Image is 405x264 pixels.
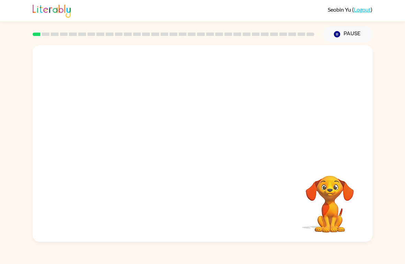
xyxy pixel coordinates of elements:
[328,6,352,13] span: Seobin Yu
[354,6,371,13] a: Logout
[33,3,71,18] img: Literably
[323,26,372,42] button: Pause
[328,6,372,13] div: ( )
[296,165,364,234] video: Your browser must support playing .mp4 files to use Literably. Please try using another browser.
